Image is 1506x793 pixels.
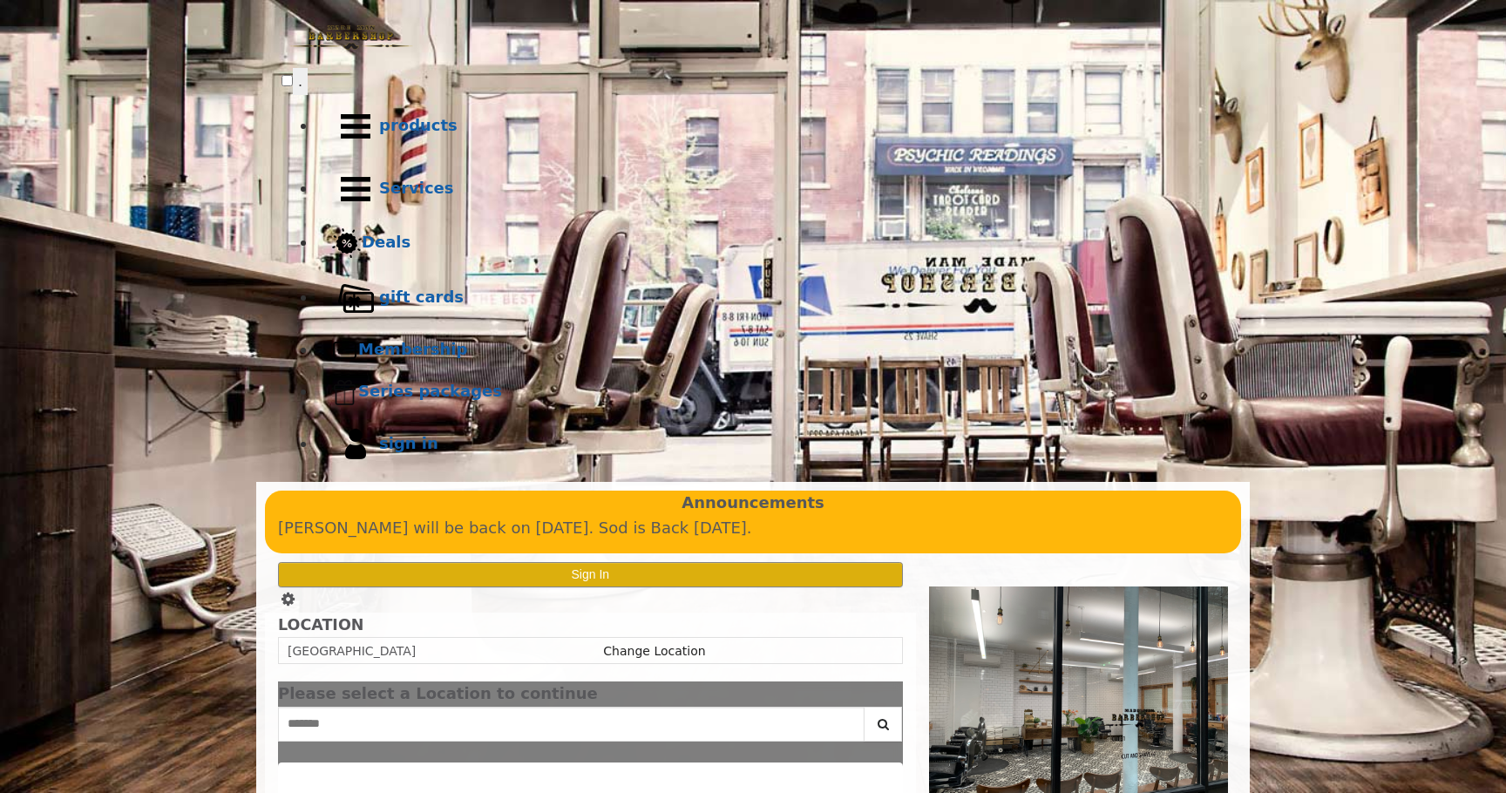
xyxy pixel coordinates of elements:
[332,421,379,468] img: sign in
[682,491,824,516] b: Announcements
[332,379,358,405] img: Series packages
[332,228,362,259] img: Deals
[877,688,903,700] button: close dialog
[316,329,1224,371] a: MembershipMembership
[282,75,293,86] input: menu toggle
[358,340,467,358] b: Membership
[316,158,1224,220] a: ServicesServices
[332,166,379,213] img: Services
[379,434,438,452] b: sign in
[358,382,502,400] b: Series packages
[282,10,421,65] img: Made Man Barbershop logo
[278,707,865,742] input: Search Center
[288,644,416,658] span: [GEOGRAPHIC_DATA]
[316,220,1224,267] a: DealsDeals
[332,274,379,322] img: Gift cards
[379,116,458,134] b: products
[278,616,363,634] b: LOCATION
[603,644,705,658] a: Change Location
[278,516,1228,541] p: [PERSON_NAME] will be back on [DATE]. Sod is Back [DATE].
[316,371,1224,413] a: Series packagesSeries packages
[379,288,464,306] b: gift cards
[293,68,308,95] button: menu toggle
[362,233,410,251] b: Deals
[316,413,1224,476] a: sign insign in
[298,72,302,90] span: .
[873,718,893,730] i: Search button
[332,337,358,363] img: Membership
[278,684,598,702] span: Please select a Location to continue
[379,179,454,197] b: Services
[278,562,903,587] button: Sign In
[316,267,1224,329] a: Gift cardsgift cards
[278,707,903,750] div: Center Select
[316,95,1224,158] a: Productsproducts
[332,103,379,150] img: Products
